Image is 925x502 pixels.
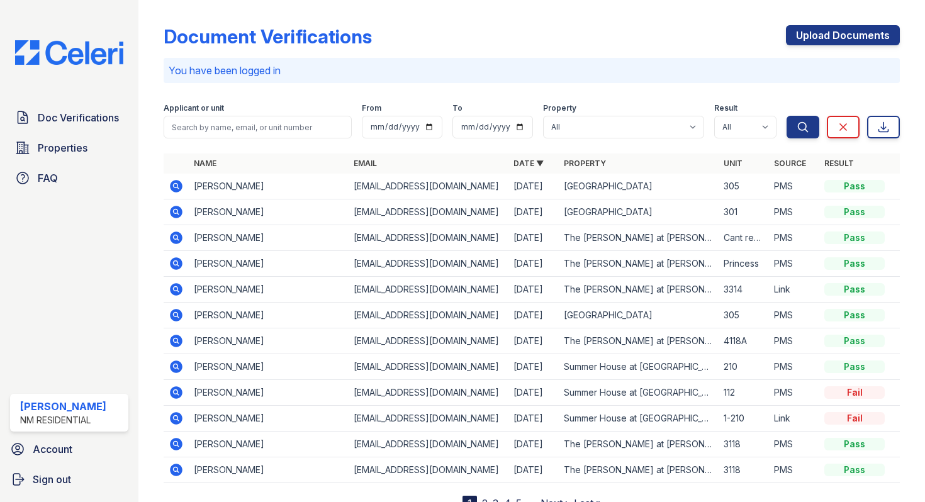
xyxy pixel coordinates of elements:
div: Document Verifications [164,25,372,48]
td: The [PERSON_NAME] at [PERSON_NAME][GEOGRAPHIC_DATA] [559,251,719,277]
td: [EMAIL_ADDRESS][DOMAIN_NAME] [349,457,508,483]
label: From [362,103,381,113]
a: Account [5,437,133,462]
td: [DATE] [508,174,559,199]
a: Property [564,159,606,168]
div: Pass [824,180,885,192]
div: Fail [824,386,885,399]
td: Link [769,277,819,303]
label: To [452,103,462,113]
td: [EMAIL_ADDRESS][DOMAIN_NAME] [349,199,508,225]
td: [EMAIL_ADDRESS][DOMAIN_NAME] [349,432,508,457]
td: The [PERSON_NAME] at [PERSON_NAME][GEOGRAPHIC_DATA] [559,225,719,251]
td: [PERSON_NAME] [189,406,349,432]
td: Cant remember [719,225,769,251]
td: [DATE] [508,251,559,277]
td: [EMAIL_ADDRESS][DOMAIN_NAME] [349,174,508,199]
label: Result [714,103,737,113]
td: [EMAIL_ADDRESS][DOMAIN_NAME] [349,251,508,277]
span: Doc Verifications [38,110,119,125]
td: 305 [719,174,769,199]
td: [DATE] [508,406,559,432]
td: [EMAIL_ADDRESS][DOMAIN_NAME] [349,277,508,303]
td: [PERSON_NAME] [189,328,349,354]
td: [PERSON_NAME] [189,432,349,457]
td: Summer House at [GEOGRAPHIC_DATA] [559,406,719,432]
td: PMS [769,303,819,328]
td: [PERSON_NAME] [189,251,349,277]
div: [PERSON_NAME] [20,399,106,414]
td: [DATE] [508,432,559,457]
span: Account [33,442,72,457]
img: CE_Logo_Blue-a8612792a0a2168367f1c8372b55b34899dd931a85d93a1a3d3e32e68fde9ad4.png [5,40,133,65]
td: 112 [719,380,769,406]
a: Sign out [5,467,133,492]
a: Unit [724,159,743,168]
td: Summer House at [GEOGRAPHIC_DATA] [559,354,719,380]
div: Pass [824,257,885,270]
td: 4118A [719,328,769,354]
td: PMS [769,199,819,225]
td: The [PERSON_NAME] at [PERSON_NAME][GEOGRAPHIC_DATA] [559,277,719,303]
td: [GEOGRAPHIC_DATA] [559,199,719,225]
label: Property [543,103,576,113]
td: 210 [719,354,769,380]
td: The [PERSON_NAME] at [PERSON_NAME][GEOGRAPHIC_DATA] [559,432,719,457]
a: Upload Documents [786,25,900,45]
td: 3118 [719,457,769,483]
td: [DATE] [508,380,559,406]
td: [DATE] [508,225,559,251]
td: [EMAIL_ADDRESS][DOMAIN_NAME] [349,225,508,251]
td: [GEOGRAPHIC_DATA] [559,303,719,328]
td: 3314 [719,277,769,303]
td: [PERSON_NAME] [189,303,349,328]
td: [PERSON_NAME] [189,277,349,303]
td: [PERSON_NAME] [189,225,349,251]
td: [DATE] [508,457,559,483]
td: PMS [769,457,819,483]
input: Search by name, email, or unit number [164,116,352,138]
td: PMS [769,225,819,251]
td: [DATE] [508,277,559,303]
a: Properties [10,135,128,160]
td: 3118 [719,432,769,457]
a: Email [354,159,377,168]
td: 1-210 [719,406,769,432]
div: Pass [824,206,885,218]
a: FAQ [10,165,128,191]
td: PMS [769,328,819,354]
span: Sign out [33,472,71,487]
td: PMS [769,251,819,277]
div: Pass [824,464,885,476]
p: You have been logged in [169,63,895,78]
a: Name [194,159,216,168]
td: [PERSON_NAME] [189,457,349,483]
label: Applicant or unit [164,103,224,113]
td: [PERSON_NAME] [189,174,349,199]
td: PMS [769,432,819,457]
div: NM Residential [20,414,106,427]
td: [EMAIL_ADDRESS][DOMAIN_NAME] [349,406,508,432]
td: [DATE] [508,199,559,225]
td: [EMAIL_ADDRESS][DOMAIN_NAME] [349,354,508,380]
a: Date ▼ [513,159,544,168]
td: [EMAIL_ADDRESS][DOMAIN_NAME] [349,303,508,328]
td: PMS [769,354,819,380]
a: Source [774,159,806,168]
td: [DATE] [508,303,559,328]
td: PMS [769,174,819,199]
div: Pass [824,283,885,296]
td: [EMAIL_ADDRESS][DOMAIN_NAME] [349,328,508,354]
td: [EMAIL_ADDRESS][DOMAIN_NAME] [349,380,508,406]
div: Pass [824,360,885,373]
div: Fail [824,412,885,425]
td: Summer House at [GEOGRAPHIC_DATA] [559,380,719,406]
div: Pass [824,335,885,347]
td: [GEOGRAPHIC_DATA] [559,174,719,199]
a: Doc Verifications [10,105,128,130]
td: [PERSON_NAME] [189,199,349,225]
td: 305 [719,303,769,328]
div: Pass [824,309,885,321]
div: Pass [824,438,885,450]
td: Link [769,406,819,432]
